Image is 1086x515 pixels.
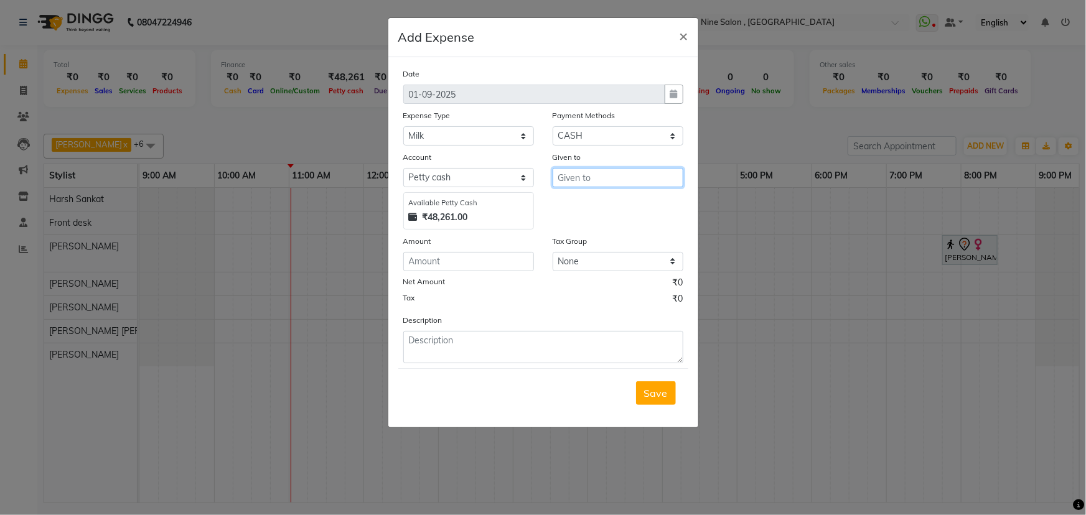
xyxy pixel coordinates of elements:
[403,315,442,326] label: Description
[673,276,683,292] span: ₹0
[403,110,451,121] label: Expense Type
[409,198,528,208] div: Available Petty Cash
[403,236,431,247] label: Amount
[403,292,415,304] label: Tax
[403,152,432,163] label: Account
[636,381,676,405] button: Save
[403,252,534,271] input: Amount
[398,28,475,47] h5: Add Expense
[673,292,683,309] span: ₹0
[403,276,446,287] label: Net Amount
[403,68,420,80] label: Date
[680,26,688,45] span: ×
[423,211,468,224] strong: ₹48,261.00
[553,168,683,187] input: Given to
[553,236,587,247] label: Tax Group
[670,18,698,53] button: Close
[553,152,581,163] label: Given to
[644,387,668,399] span: Save
[553,110,616,121] label: Payment Methods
